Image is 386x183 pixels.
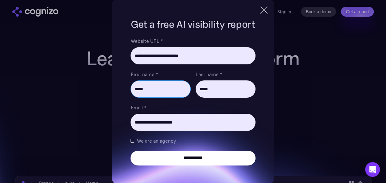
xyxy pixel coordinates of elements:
[131,104,255,111] label: Email *
[131,37,255,165] form: Brand Report Form
[131,37,255,45] label: Website URL *
[131,18,255,31] h1: Get a free AI visibility report
[131,71,190,78] label: First name *
[137,137,176,144] span: We are an agency
[365,162,380,177] div: Open Intercom Messenger
[196,71,255,78] label: Last name *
